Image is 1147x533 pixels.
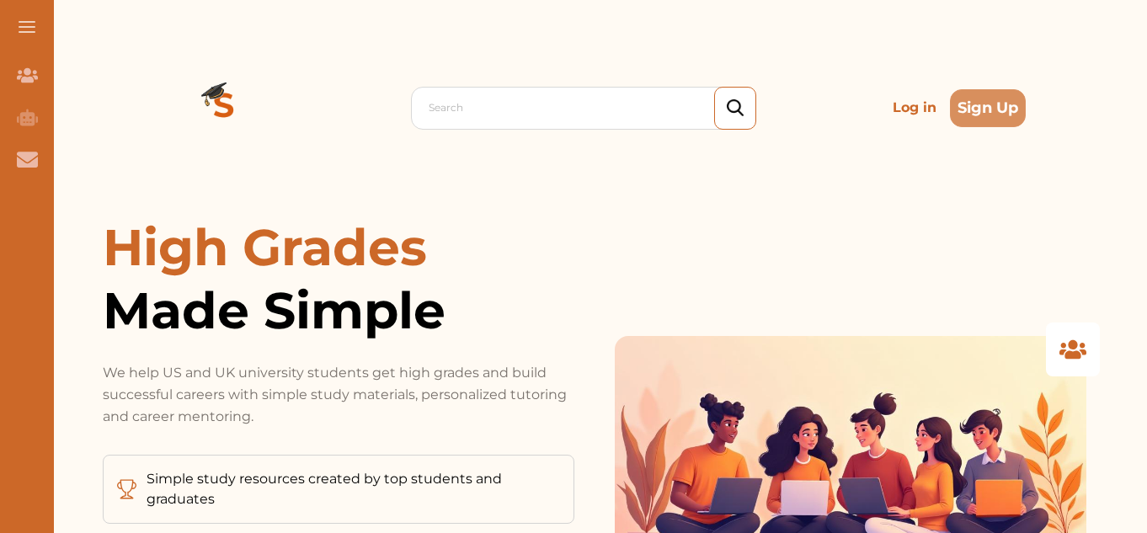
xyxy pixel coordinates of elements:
[163,47,285,168] img: Logo
[103,279,574,342] span: Made Simple
[886,91,943,125] p: Log in
[103,362,574,428] p: We help US and UK university students get high grades and build successful careers with simple st...
[950,89,1026,127] button: Sign Up
[147,469,560,509] p: Simple study resources created by top students and graduates
[727,99,744,117] img: search_icon
[103,216,427,278] span: High Grades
